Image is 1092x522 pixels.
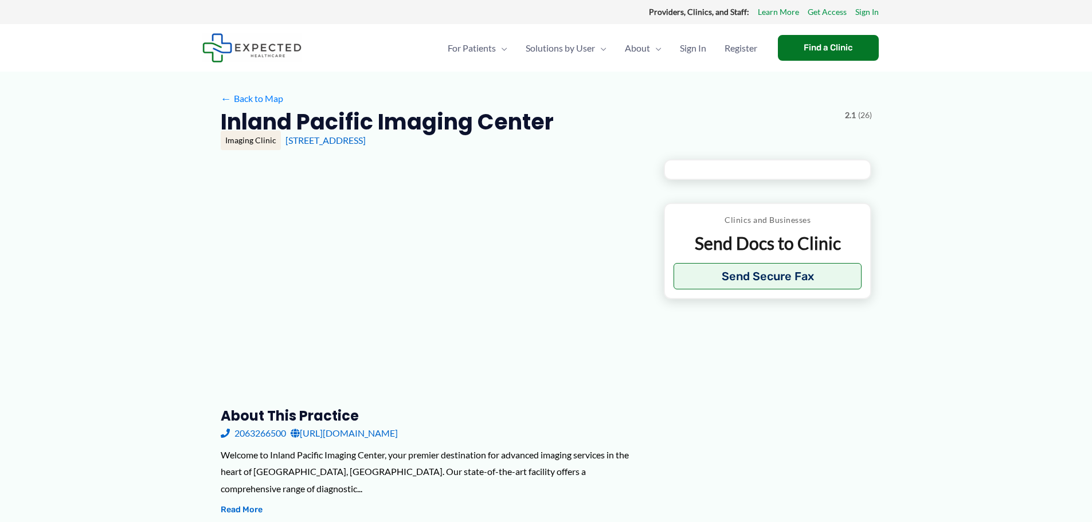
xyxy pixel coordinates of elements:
span: Sign In [680,28,706,68]
h3: About this practice [221,407,645,425]
button: Send Secure Fax [674,263,862,289]
span: Menu Toggle [496,28,507,68]
span: For Patients [448,28,496,68]
span: About [625,28,650,68]
span: Solutions by User [526,28,595,68]
span: (26) [858,108,872,123]
a: AboutMenu Toggle [616,28,671,68]
a: Get Access [808,5,847,19]
p: Send Docs to Clinic [674,232,862,254]
a: ←Back to Map [221,90,283,107]
span: Menu Toggle [650,28,662,68]
span: 2.1 [845,108,856,123]
div: Welcome to Inland Pacific Imaging Center, your premier destination for advanced imaging services ... [221,446,645,497]
p: Clinics and Businesses [674,213,862,227]
a: Sign In [855,5,879,19]
a: [STREET_ADDRESS] [285,135,366,146]
h2: Inland Pacific Imaging Center [221,108,554,136]
a: Learn More [758,5,799,19]
a: 2063266500 [221,425,286,442]
button: Read More [221,503,263,517]
span: Register [725,28,757,68]
a: Sign In [671,28,715,68]
a: For PatientsMenu Toggle [439,28,516,68]
strong: Providers, Clinics, and Staff: [649,7,749,17]
span: ← [221,93,232,104]
a: Solutions by UserMenu Toggle [516,28,616,68]
span: Menu Toggle [595,28,606,68]
a: [URL][DOMAIN_NAME] [291,425,398,442]
a: Find a Clinic [778,35,879,61]
div: Imaging Clinic [221,131,281,150]
a: Register [715,28,766,68]
nav: Primary Site Navigation [439,28,766,68]
img: Expected Healthcare Logo - side, dark font, small [202,33,302,62]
